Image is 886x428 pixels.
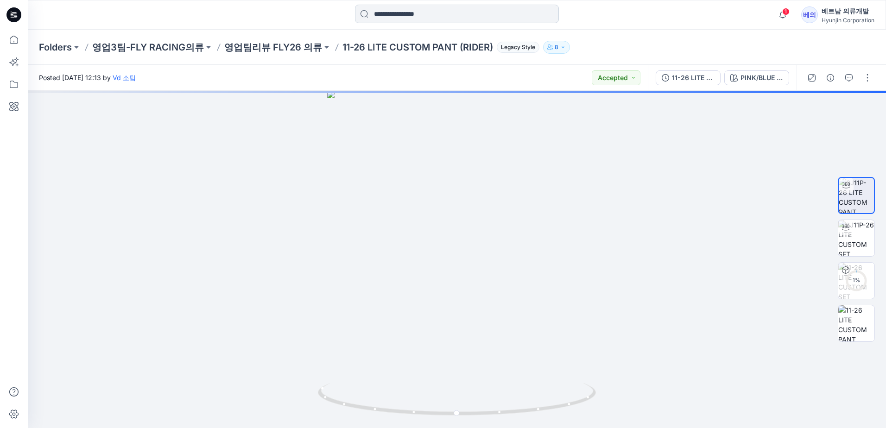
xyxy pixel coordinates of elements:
img: 6J11P-26 LITE CUSTOM SET (RIDER) [838,220,874,256]
span: Posted [DATE] 12:13 by [39,73,136,82]
button: Details [823,70,838,85]
div: PINK/BLUE ([PERSON_NAME]) [740,73,783,83]
button: 11-26 LITE CUSTOM SET (RIDER) [656,70,721,85]
span: 1 [782,8,790,15]
img: 11-26 LITE CUSTOM SET (RIDER) PINK/BLUE (BRADSHAW) [838,263,874,299]
a: Vd 소팀 [113,74,136,82]
a: Folders [39,41,72,54]
img: 6J11P-26 LITE CUSTOM PANT (RIDER) [839,178,874,213]
button: PINK/BLUE ([PERSON_NAME]) [724,70,789,85]
button: Legacy Style [493,41,539,54]
div: 1 % [845,277,867,284]
div: 베트남 의류개발 [822,6,874,17]
button: 8 [543,41,570,54]
div: 11-26 LITE CUSTOM SET (RIDER) [672,73,715,83]
img: 11-26 LITE CUSTOM PANT (RIDER)_PINK_BLUE (BRADSHAW)_LAYOUT [838,305,874,341]
p: 8 [555,42,558,52]
a: 영업팀리뷰 FLY26 의류 [224,41,322,54]
p: 11-26 LITE CUSTOM PANT (RIDER) [342,41,493,54]
div: 베의 [801,6,818,23]
div: Hyunjin Corporation [822,17,874,24]
span: Legacy Style [497,42,539,53]
a: 영업3팀-FLY RACING의류 [92,41,204,54]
